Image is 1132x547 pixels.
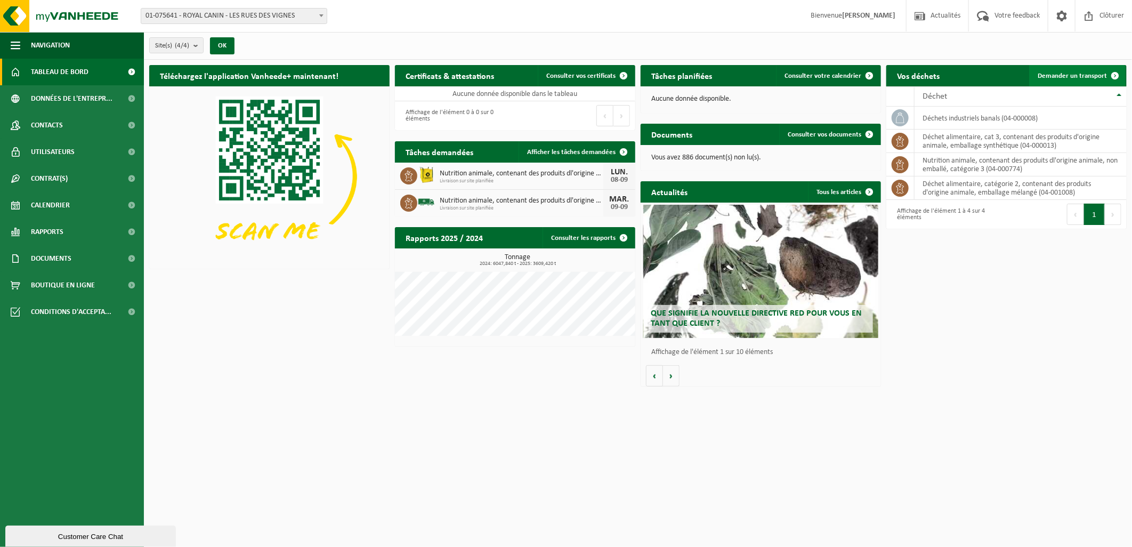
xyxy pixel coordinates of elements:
h3: Tonnage [400,254,635,267]
button: Previous [596,105,613,126]
td: déchet alimentaire, cat 3, contenant des produits d'origine animale, emballage synthétique (04-00... [915,130,1127,153]
h2: Tâches demandées [395,141,484,162]
h2: Téléchargez l'application Vanheede+ maintenant! [149,65,349,86]
span: Calendrier [31,192,70,219]
td: Aucune donnée disponible dans le tableau [395,86,635,101]
p: Vous avez 886 document(s) non lu(s). [651,154,870,162]
span: Utilisateurs [31,139,75,165]
p: Aucune donnée disponible. [651,95,870,103]
span: Nutrition animale, contenant des produits dl'origine animale, non emballé, catég... [440,170,603,178]
span: Données de l'entrepr... [31,85,112,112]
div: MAR. [609,195,630,204]
count: (4/4) [175,42,189,49]
span: Boutique en ligne [31,272,95,299]
span: Déchet [923,92,947,101]
span: Afficher les tâches demandées [527,149,616,156]
span: Tableau de bord [31,59,88,85]
img: Download de VHEPlus App [149,86,390,267]
h2: Documents [641,124,703,144]
p: Affichage de l'élément 1 sur 10 éléments [651,349,876,356]
td: déchet alimentaire, catégorie 2, contenant des produits d'origine animale, emballage mélangé (04-... [915,176,1127,200]
td: déchets industriels banals (04-000008) [915,107,1127,130]
span: Contacts [31,112,63,139]
h2: Tâches planifiées [641,65,723,86]
a: Consulter votre calendrier [776,65,880,86]
div: 09-09 [609,204,630,211]
span: Navigation [31,32,70,59]
a: Tous les articles [808,181,880,203]
span: Livraison sur site planifiée [440,205,603,212]
a: Consulter vos documents [779,124,880,145]
h2: Vos déchets [886,65,950,86]
span: Demander un transport [1038,73,1107,79]
span: Que signifie la nouvelle directive RED pour vous en tant que client ? [651,309,862,328]
span: Documents [31,245,71,272]
span: Consulter votre calendrier [785,73,861,79]
span: 2024: 6047,840 t - 2025: 3609,420 t [400,261,635,267]
span: Consulter vos certificats [546,73,616,79]
button: 1 [1084,204,1105,225]
td: nutrition animale, contenant des produits dl'origine animale, non emballé, catégorie 3 (04-000774) [915,153,1127,176]
div: LUN. [609,168,630,176]
div: Affichage de l'élément 1 à 4 sur 4 éléments [892,203,1001,226]
span: Nutrition animale, contenant des produits dl'origine animale, non emballé, catég... [440,197,603,205]
img: LP-BB-01000-PPR-11 [417,166,435,184]
h2: Actualités [641,181,698,202]
div: 08-09 [609,176,630,184]
h2: Certificats & attestations [395,65,505,86]
button: Volgende [663,365,680,387]
img: BL-SO-LV [417,193,435,211]
button: Next [1105,204,1121,225]
span: Consulter vos documents [788,131,861,138]
div: Affichage de l'élément 0 à 0 sur 0 éléments [400,104,510,127]
span: 01-075641 - ROYAL CANIN - LES RUES DES VIGNES [141,9,327,23]
a: Que signifie la nouvelle directive RED pour vous en tant que client ? [643,205,879,338]
span: Contrat(s) [31,165,68,192]
button: Previous [1067,204,1084,225]
a: Consulter les rapports [543,227,634,248]
button: Vorige [646,365,663,387]
h2: Rapports 2025 / 2024 [395,227,494,248]
iframe: chat widget [5,524,178,547]
span: Livraison sur site planifiée [440,178,603,184]
button: Site(s)(4/4) [149,37,204,53]
strong: [PERSON_NAME] [842,12,895,20]
a: Consulter vos certificats [538,65,634,86]
button: Next [613,105,630,126]
button: OK [210,37,235,54]
span: 01-075641 - ROYAL CANIN - LES RUES DES VIGNES [141,8,327,24]
a: Afficher les tâches demandées [519,141,634,163]
span: Conditions d'accepta... [31,299,111,325]
span: Rapports [31,219,63,245]
span: Site(s) [155,38,189,54]
a: Demander un transport [1029,65,1126,86]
